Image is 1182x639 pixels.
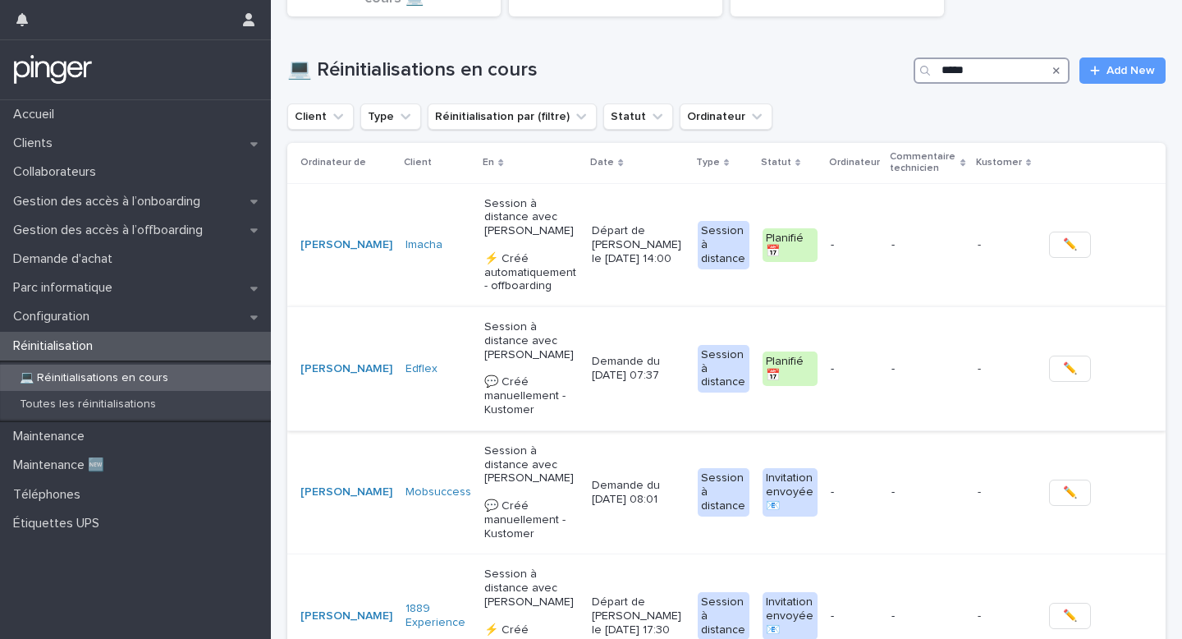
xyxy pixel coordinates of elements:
[7,223,216,238] p: Gestion des accès à l’offboarding
[7,251,126,267] p: Demande d'achat
[891,362,964,376] p: -
[592,224,684,265] p: Départ de [PERSON_NAME] le [DATE] 14:00
[300,362,392,376] a: [PERSON_NAME]
[698,468,749,516] div: Session à distance
[696,154,720,172] p: Type
[300,154,366,172] p: Ordinateur de
[831,238,878,252] p: -
[404,154,432,172] p: Client
[7,164,109,180] p: Collaborateurs
[1049,480,1091,506] button: ✏️
[1063,608,1077,624] span: ✏️
[287,307,1166,431] tr: [PERSON_NAME] Edflex Session à distance avec [PERSON_NAME] 💬​ Créé manuellement - KustomerDemande...
[761,154,791,172] p: Statut
[1063,361,1077,377] span: ✏️
[287,183,1166,307] tr: [PERSON_NAME] Imacha Session à distance avec [PERSON_NAME] ⚡ Créé automatiquement - offboardingDé...
[7,487,94,503] p: Téléphones
[1049,356,1091,382] button: ✏️
[405,238,442,252] a: Imacha
[1079,57,1166,84] a: Add New
[7,457,117,473] p: Maintenance 🆕
[7,371,181,385] p: 💻 Réinitialisations en cours
[914,57,1070,84] input: Search
[680,103,772,130] button: Ordinateur
[484,320,579,417] p: Session à distance avec [PERSON_NAME] 💬​ Créé manuellement - Kustomer
[763,468,818,516] div: Invitation envoyée 📧
[1049,232,1091,258] button: ✏️
[484,444,579,541] p: Session à distance avec [PERSON_NAME] 💬​ Créé manuellement - Kustomer
[7,194,213,209] p: Gestion des accès à l’onboarding
[287,103,354,130] button: Client
[1063,237,1077,253] span: ✏️
[763,228,818,263] div: Planifié 📅
[287,58,907,82] h1: 💻 Réinitialisations en cours
[763,352,818,386] div: Planifié 📅
[7,107,67,122] p: Accueil
[405,602,471,630] a: 1889 Experience
[831,485,878,499] p: -
[592,595,684,637] p: Départ de [PERSON_NAME] le [DATE] 17:30
[590,154,614,172] p: Date
[7,136,66,151] p: Clients
[287,430,1166,554] tr: [PERSON_NAME] Mobsuccess Session à distance avec [PERSON_NAME] 💬​ Créé manuellement - KustomerDem...
[405,485,471,499] a: Mobsuccess
[978,359,984,376] p: -
[891,485,964,499] p: -
[13,53,93,86] img: mTgBEunGTSyRkCgitkcU
[360,103,421,130] button: Type
[978,606,984,623] p: -
[976,154,1022,172] p: Kustomer
[7,338,106,354] p: Réinitialisation
[7,280,126,296] p: Parc informatique
[7,309,103,324] p: Configuration
[7,398,169,411] p: Toutes les réinitialisations
[300,485,392,499] a: [PERSON_NAME]
[829,154,880,172] p: Ordinateur
[483,154,494,172] p: En
[7,516,112,531] p: Étiquettes UPS
[698,221,749,269] div: Session à distance
[698,345,749,393] div: Session à distance
[1049,603,1091,629] button: ✏️
[7,429,98,444] p: Maintenance
[831,609,878,623] p: -
[484,197,579,294] p: Session à distance avec [PERSON_NAME] ⚡ Créé automatiquement - offboarding
[405,362,438,376] a: Edflex
[890,148,956,178] p: Commentaire technicien
[891,609,964,623] p: -
[891,238,964,252] p: -
[300,609,392,623] a: [PERSON_NAME]
[428,103,597,130] button: Réinitialisation par (filtre)
[592,355,684,383] p: Demande du [DATE] 07:37
[592,479,684,507] p: Demande du [DATE] 08:01
[603,103,673,130] button: Statut
[831,362,878,376] p: -
[978,482,984,499] p: -
[1106,65,1155,76] span: Add New
[300,238,392,252] a: [PERSON_NAME]
[978,235,984,252] p: -
[1063,485,1077,501] span: ✏️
